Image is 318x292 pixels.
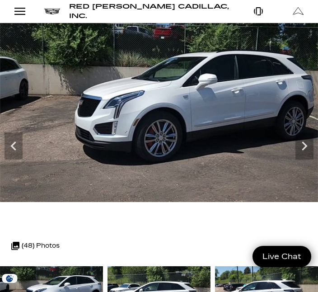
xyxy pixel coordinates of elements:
[44,9,60,14] img: Cadillac logo
[258,251,306,262] span: Live Chat
[295,132,313,160] div: Next
[44,7,60,16] a: Cadillac logo
[253,246,311,267] a: Live Chat
[69,2,238,21] a: Red [PERSON_NAME] Cadillac, Inc.
[69,3,229,20] span: Red [PERSON_NAME] Cadillac, Inc.
[7,236,64,255] div: (48) Photos
[5,132,23,160] div: Previous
